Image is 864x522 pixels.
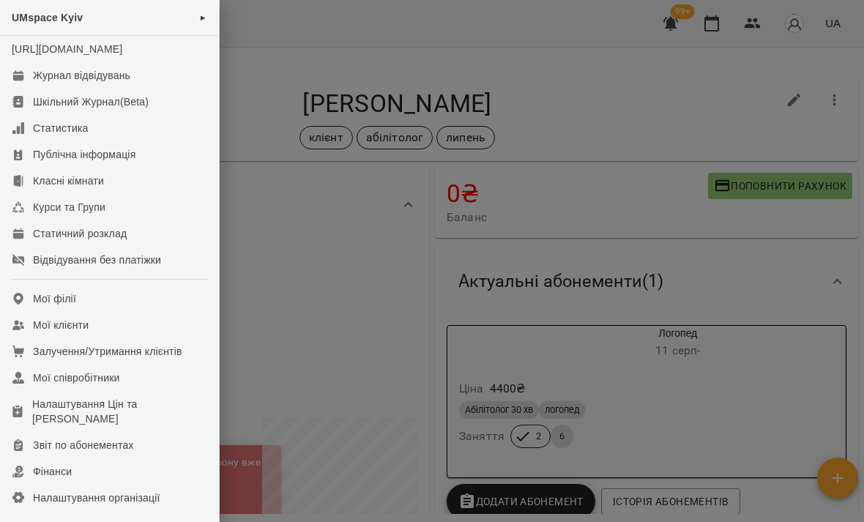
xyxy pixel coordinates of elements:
[33,147,135,162] div: Публічна інформація
[33,318,89,332] div: Мої клієнти
[33,370,120,385] div: Мої співробітники
[12,43,122,55] a: [URL][DOMAIN_NAME]
[33,68,130,83] div: Журнал відвідувань
[199,12,207,23] span: ►
[33,200,105,215] div: Курси та Групи
[33,94,149,109] div: Шкільний Журнал(Beta)
[33,491,160,505] div: Налаштування організації
[33,438,134,452] div: Звіт по абонементах
[33,344,182,359] div: Залучення/Утримання клієнтів
[33,253,161,267] div: Відвідування без платіжки
[32,397,207,426] div: Налаштування Цін та [PERSON_NAME]
[33,291,76,306] div: Мої філії
[33,226,127,241] div: Статичний розклад
[12,12,83,23] span: UMspace Kyiv
[33,464,72,479] div: Фінанси
[33,174,104,188] div: Класні кімнати
[33,121,89,135] div: Статистика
